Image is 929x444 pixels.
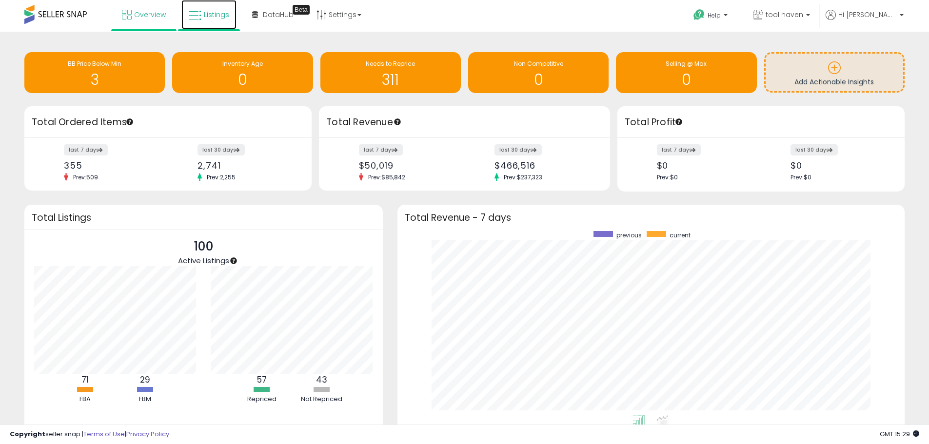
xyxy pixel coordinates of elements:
span: Prev: $0 [657,173,678,181]
h1: 0 [473,72,604,88]
a: Privacy Policy [126,429,169,439]
div: Tooltip anchor [393,117,402,126]
label: last 7 days [64,144,108,155]
span: previous [616,231,642,239]
label: last 7 days [657,144,701,155]
p: 100 [178,237,229,256]
h3: Total Listings [32,214,376,221]
label: last 30 days [494,144,542,155]
span: Active Listings [178,255,229,266]
span: Overview [134,10,166,19]
span: Non Competitive [514,59,563,68]
span: tool haven [766,10,803,19]
div: $50,019 [359,160,457,171]
div: FBA [56,395,115,404]
a: Terms of Use [83,429,125,439]
span: Hi [PERSON_NAME] [838,10,897,19]
a: Help [686,1,737,32]
a: Selling @ Max 0 [616,52,756,93]
b: 71 [81,374,89,386]
span: current [670,231,691,239]
label: last 7 days [359,144,403,155]
i: Get Help [693,9,705,21]
div: 2,741 [198,160,295,171]
h3: Total Revenue [326,116,603,129]
a: Inventory Age 0 [172,52,313,93]
a: Hi [PERSON_NAME] [826,10,904,32]
label: last 30 days [198,144,245,155]
div: $0 [657,160,754,171]
div: Tooltip anchor [125,117,134,126]
div: seller snap | | [10,430,169,439]
span: Prev: $0 [791,173,811,181]
div: FBM [116,395,175,404]
b: 43 [316,374,327,386]
span: BB Price Below Min [68,59,121,68]
span: DataHub [263,10,294,19]
b: 57 [257,374,267,386]
span: Inventory Age [222,59,263,68]
strong: Copyright [10,429,45,439]
label: last 30 days [791,144,838,155]
span: Prev: 2,255 [202,173,240,181]
div: Tooltip anchor [229,256,238,265]
h3: Total Ordered Items [32,116,304,129]
h1: 0 [177,72,308,88]
span: Add Actionable Insights [794,77,874,87]
a: BB Price Below Min 3 [24,52,165,93]
div: Repriced [233,395,291,404]
div: Not Repriced [293,395,351,404]
div: Tooltip anchor [293,5,310,15]
div: $466,516 [494,160,593,171]
span: 2025-09-8 15:29 GMT [880,429,919,439]
div: 355 [64,160,161,171]
h3: Total Profit [625,116,897,129]
h1: 0 [621,72,751,88]
span: Listings [204,10,229,19]
h3: Total Revenue - 7 days [405,214,897,221]
a: Add Actionable Insights [766,54,903,91]
div: $0 [791,160,888,171]
span: Selling @ Max [666,59,707,68]
span: Help [708,11,721,19]
span: Prev: 509 [68,173,103,181]
span: Prev: $85,842 [363,173,410,181]
a: Non Competitive 0 [468,52,609,93]
span: Needs to Reprice [366,59,415,68]
div: Tooltip anchor [674,117,683,126]
h1: 311 [325,72,456,88]
a: Needs to Reprice 311 [320,52,461,93]
b: 29 [140,374,150,386]
span: Prev: $237,323 [499,173,547,181]
h1: 3 [29,72,160,88]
